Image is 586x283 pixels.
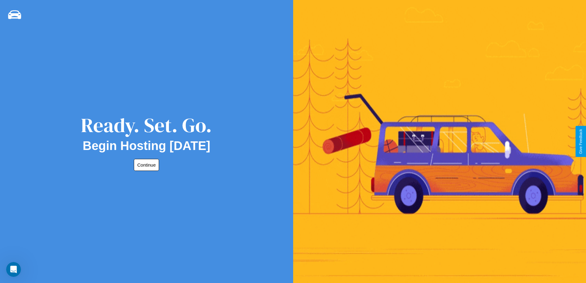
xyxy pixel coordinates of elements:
h2: Begin Hosting [DATE] [83,139,210,153]
button: Continue [134,159,159,171]
iframe: Intercom live chat [6,262,21,277]
div: Give Feedback [579,129,583,154]
div: Ready. Set. Go. [81,111,212,139]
